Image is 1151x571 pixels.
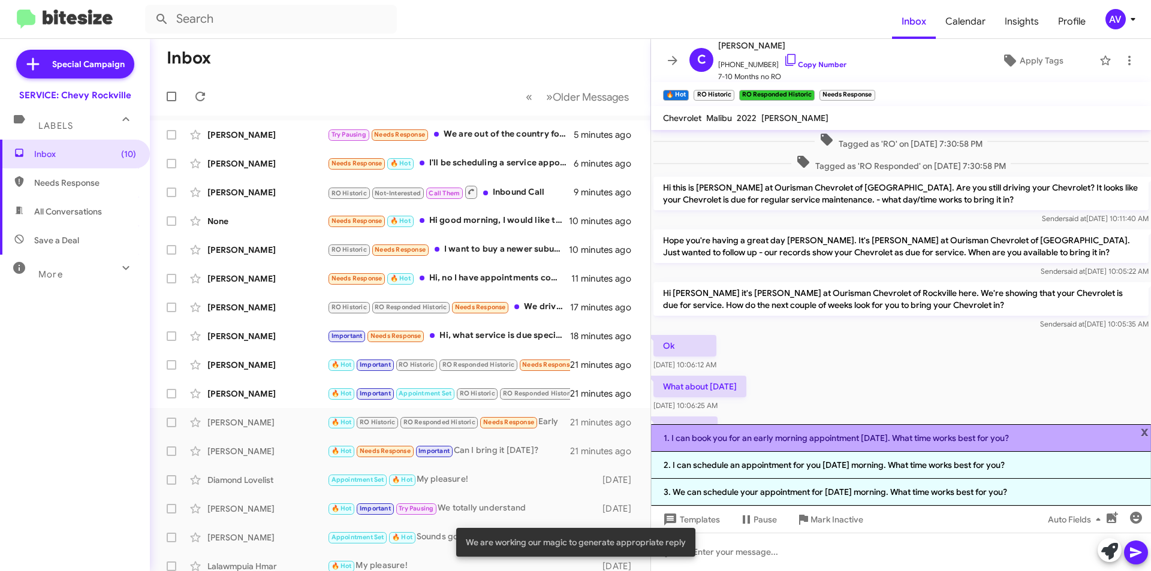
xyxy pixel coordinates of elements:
span: Profile [1048,4,1095,39]
div: We drive less than 5,000 miles per year so I typically get service every December, which I will d... [327,300,570,314]
div: [PERSON_NAME] [207,416,327,428]
span: Appointment Set [332,533,384,541]
span: x [1141,424,1149,439]
div: 18 minutes ago [570,330,641,342]
span: said at [1065,214,1086,223]
h1: Inbox [167,49,211,68]
div: [PERSON_NAME] [207,273,327,285]
a: Insights [995,4,1048,39]
span: Apply Tags [1020,50,1063,71]
span: More [38,269,63,280]
span: 🔥 Hot [332,562,352,570]
div: 6 minutes ago [574,158,641,170]
span: RO Responded Historic [503,389,575,397]
li: 3. We can schedule your appointment for [DATE] morning. What time works best for you? [651,479,1151,506]
div: Hi, no I have appointments coming up. Thanks [327,271,571,285]
span: All Conversations [34,206,102,217]
span: RO Historic [460,389,495,397]
span: Important [418,447,450,455]
nav: Page navigation example [519,84,636,109]
span: 🔥 Hot [332,504,352,512]
div: Can we do this in October? Im leaving for a month and cannot bring it in. [327,358,570,371]
button: Previous [519,84,540,109]
p: What about [DATE] [653,376,746,397]
span: Inbox [892,4,936,39]
span: Tagged as 'RO' on [DATE] 7:30:58 PM [815,132,987,150]
div: [PERSON_NAME] [207,129,327,141]
div: 10 minutes ago [569,244,641,256]
p: Hope you're having a great day [PERSON_NAME]. It's [PERSON_NAME] at Ourisman Chevrolet of [GEOGRA... [653,229,1149,263]
span: RO Responded Historic [375,303,447,311]
div: 11 minutes ago [571,273,641,285]
span: RO Historic [360,418,395,426]
span: RO Responded Historic [403,418,475,426]
div: SERVICE: Chevy Rockville [19,89,131,101]
button: Apply Tags [971,50,1093,71]
li: 2. I can schedule an appointment for you [DATE] morning. What time works best for you? [651,452,1151,479]
span: Needs Response [522,361,573,368]
div: [PERSON_NAME] [207,330,327,342]
div: [PERSON_NAME] [207,301,327,313]
div: [DATE] [596,474,641,486]
button: Auto Fields [1038,509,1115,530]
span: Sender [DATE] 10:11:40 AM [1042,214,1149,223]
span: Needs Response [332,159,382,167]
span: RO Historic [332,303,367,311]
span: [PHONE_NUMBER] [718,53,846,71]
span: 🔥 Hot [332,361,352,368]
button: AV [1095,9,1138,29]
span: 2022 [737,113,757,123]
span: [PERSON_NAME] [718,38,846,53]
p: Hi this is [PERSON_NAME] at Ourisman Chevrolet of [GEOGRAPHIC_DATA]. Are you still driving your C... [653,177,1149,210]
span: Malibu [706,113,732,123]
div: Early [327,415,570,429]
span: We are working our magic to generate appropriate reply [466,536,686,548]
div: [DATE] [596,503,641,515]
div: [PERSON_NAME] [207,359,327,371]
span: 🔥 Hot [390,274,411,282]
span: Save a Deal [34,234,79,246]
span: Auto Fields [1048,509,1105,530]
span: RO Historic [332,246,367,253]
button: Mark Inactive [787,509,873,530]
span: Not-Interested [375,189,421,197]
div: I want to buy a newer suburban? Do you have any on the lot right now [327,243,569,256]
span: C [697,50,706,70]
span: 🔥 Hot [332,418,352,426]
span: Important [360,361,391,368]
span: Sender [DATE] 10:05:35 AM [1040,319,1149,328]
span: (10) [121,148,136,160]
div: Hi! Yes I also need new tires. How about [DATE]? [327,386,570,400]
div: 21 minutes ago [570,445,641,457]
div: 10 minutes ago [569,215,641,227]
span: 🔥 Hot [390,217,411,225]
span: 🔥 Hot [390,159,411,167]
small: 🔥 Hot [663,90,689,101]
div: [PERSON_NAME] [207,158,327,170]
span: Calendar [936,4,995,39]
input: Search [145,5,397,34]
span: Labels [38,120,73,131]
span: [DATE] 10:06:12 AM [653,360,716,369]
span: 🔥 Hot [392,533,412,541]
div: None [207,215,327,227]
div: [PERSON_NAME] [207,388,327,400]
span: Special Campaign [52,58,125,70]
button: Pause [730,509,787,530]
div: 21 minutes ago [570,388,641,400]
span: « [526,89,532,104]
span: RO Historic [332,189,367,197]
div: Can I bring it [DATE]? [327,444,570,458]
span: Needs Response [332,217,382,225]
div: [PERSON_NAME] [207,531,327,543]
span: [PERSON_NAME] [761,113,828,123]
div: [PERSON_NAME] [207,503,327,515]
p: Ok [653,335,716,357]
small: RO Historic [694,90,734,101]
div: AV [1105,9,1126,29]
span: Needs Response [483,418,534,426]
div: Hi, what service is due specifically? [327,329,570,343]
div: Sounds good, we'll be here when you need us! [327,530,596,544]
div: [PERSON_NAME] [207,186,327,198]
